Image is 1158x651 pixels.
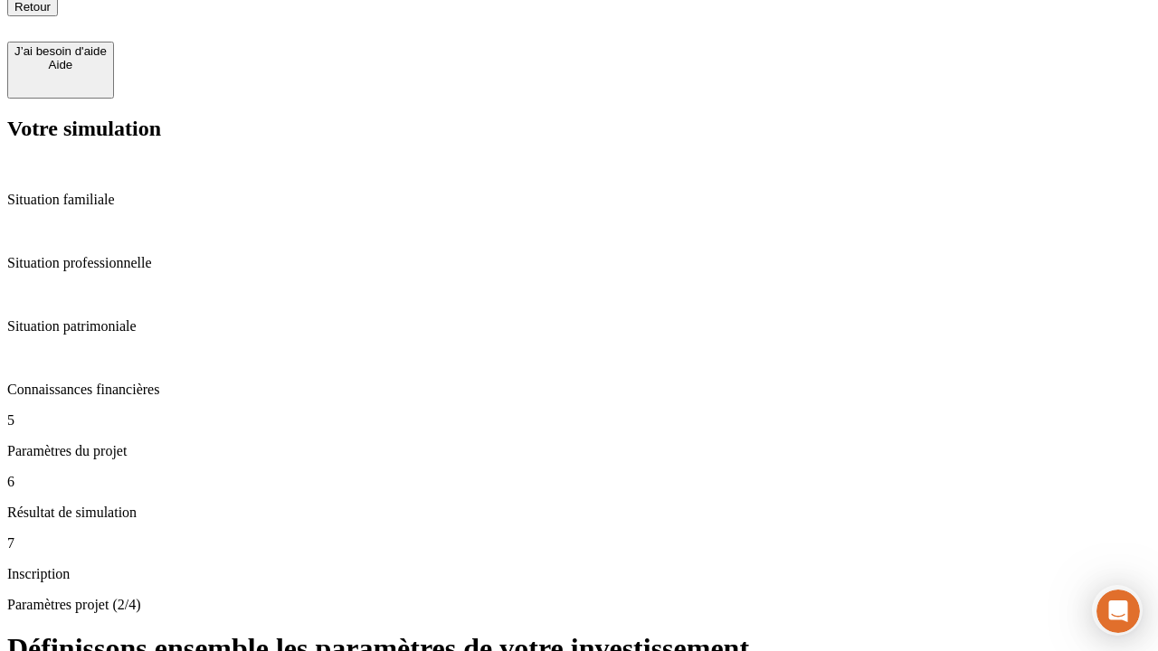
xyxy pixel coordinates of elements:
[7,443,1151,459] p: Paramètres du projet
[7,192,1151,208] p: Situation familiale
[7,535,1151,552] p: 7
[7,474,1151,490] p: 6
[7,412,1151,429] p: 5
[7,42,114,99] button: J’ai besoin d'aideAide
[7,318,1151,335] p: Situation patrimoniale
[7,255,1151,271] p: Situation professionnelle
[1092,585,1143,636] iframe: Intercom live chat discovery launcher
[7,117,1151,141] h2: Votre simulation
[7,505,1151,521] p: Résultat de simulation
[7,566,1151,582] p: Inscription
[14,58,107,71] div: Aide
[7,382,1151,398] p: Connaissances financières
[1096,590,1140,633] iframe: Intercom live chat
[14,44,107,58] div: J’ai besoin d'aide
[7,597,1151,613] p: Paramètres projet (2/4)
